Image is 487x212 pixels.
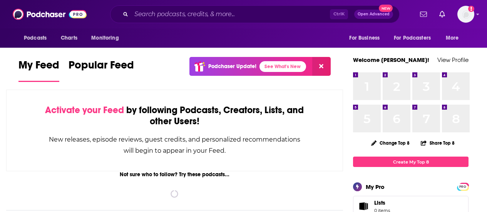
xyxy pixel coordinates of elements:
[353,56,429,63] a: Welcome [PERSON_NAME]!
[358,12,390,16] span: Open Advanced
[367,138,414,148] button: Change Top 8
[86,31,129,45] button: open menu
[61,33,77,43] span: Charts
[344,31,389,45] button: open menu
[436,8,448,21] a: Show notifications dropdown
[440,31,469,45] button: open menu
[457,6,474,23] img: User Profile
[18,58,59,76] span: My Feed
[6,171,343,178] div: Not sure who to follow? Try these podcasts...
[69,58,134,76] span: Popular Feed
[24,33,47,43] span: Podcasts
[379,5,393,12] span: New
[374,199,390,206] span: Lists
[45,104,124,116] span: Activate your Feed
[45,134,304,156] div: New releases, episode reviews, guest credits, and personalized recommendations will begin to appe...
[468,6,474,12] svg: Add a profile image
[259,61,306,72] a: See What's New
[420,135,455,150] button: Share Top 8
[389,31,442,45] button: open menu
[110,5,400,23] div: Search podcasts, credits, & more...
[208,63,256,70] p: Podchaser Update!
[45,105,304,127] div: by following Podcasts, Creators, Lists, and other Users!
[366,183,385,190] div: My Pro
[353,157,469,167] a: Create My Top 8
[131,8,330,20] input: Search podcasts, credits, & more...
[69,58,134,82] a: Popular Feed
[374,199,385,206] span: Lists
[330,9,348,19] span: Ctrl K
[349,33,380,43] span: For Business
[56,31,82,45] a: Charts
[457,6,474,23] button: Show profile menu
[394,33,431,43] span: For Podcasters
[13,7,87,22] img: Podchaser - Follow, Share and Rate Podcasts
[446,33,459,43] span: More
[457,6,474,23] span: Logged in as kayschr06
[18,31,57,45] button: open menu
[91,33,119,43] span: Monitoring
[437,56,469,63] a: View Profile
[458,184,467,190] span: PRO
[354,10,393,19] button: Open AdvancedNew
[458,184,467,189] a: PRO
[356,201,371,212] span: Lists
[417,8,430,21] a: Show notifications dropdown
[18,58,59,82] a: My Feed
